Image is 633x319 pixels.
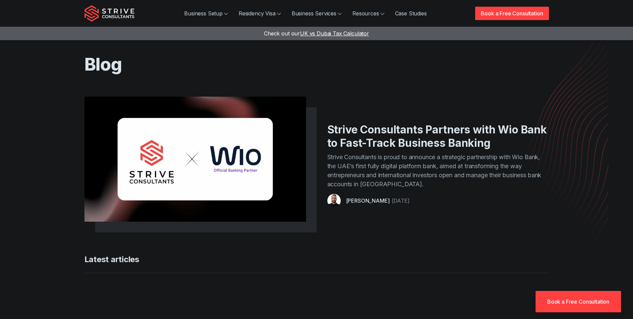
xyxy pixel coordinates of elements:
a: [PERSON_NAME] [346,197,390,204]
a: wio x Strive [84,102,306,227]
a: Resources [347,7,390,20]
img: wio x Strive [84,97,306,222]
a: Business Services [286,7,347,20]
span: UK vs Dubai Tax Calculator [300,30,369,37]
h1: Blog [84,54,512,75]
a: Case Studies [390,7,432,20]
a: Check out ourUK vs Dubai Tax Calculator [264,30,369,37]
h4: Latest articles [84,254,549,273]
img: aDXDSydWJ-7kSlbU_Untitleddesign-75-.png [327,194,341,207]
p: Strive Consultants is proud to announce a strategic partnership with Wio Bank, the UAE’s first fu... [327,152,549,189]
span: - [389,197,392,204]
a: Strive Consultants Partners with Wio Bank to Fast-Track Business Banking [327,123,547,149]
a: Business Setup [179,7,233,20]
a: Residency Visa [233,7,286,20]
a: Book a Free Consultation [475,7,549,20]
a: Book a Free Consultation [536,291,621,312]
img: Strive Consultants [84,5,134,22]
time: [DATE] [392,197,409,204]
